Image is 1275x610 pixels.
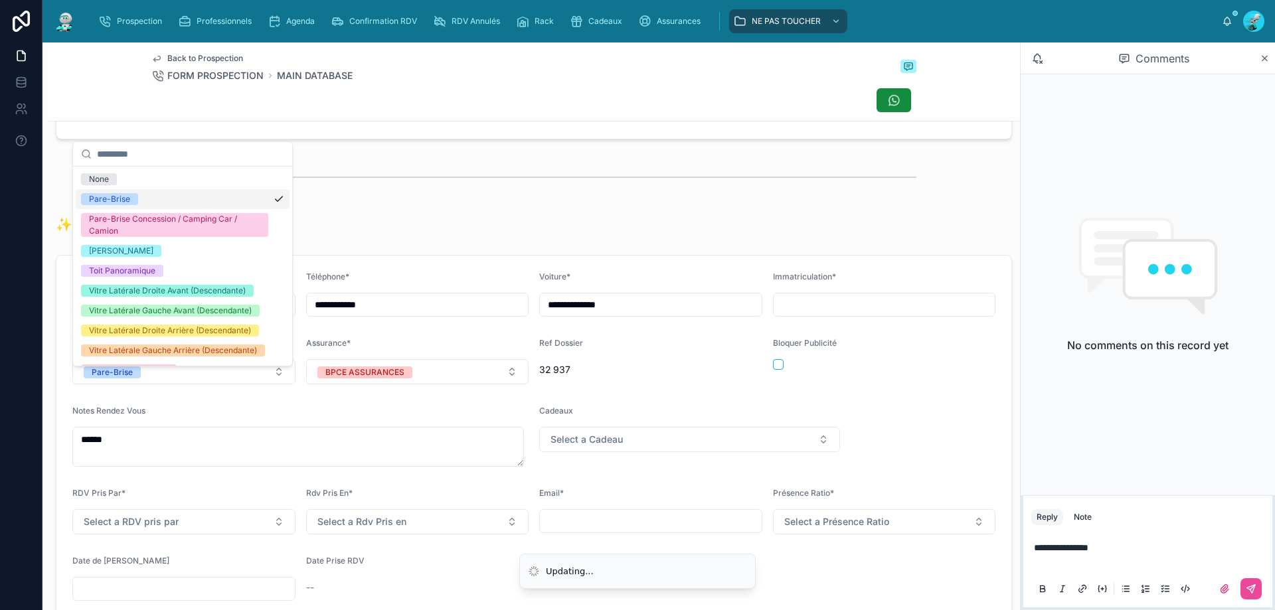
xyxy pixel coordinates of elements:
span: Rdv Pris En* [306,488,353,498]
h2: No comments on this record yet [1067,337,1229,353]
div: [PERSON_NAME] [89,245,153,257]
a: Back to Prospection [151,53,243,64]
span: Cadeaux [588,16,622,27]
span: Back to Prospection [167,53,243,64]
span: FORM PROSPECTION [167,69,264,82]
span: Select a Rdv Pris en [317,515,406,528]
span: Select a RDV pris par [84,515,179,528]
span: Ref Dossier [539,338,583,348]
span: RDV Pris Par* [72,488,126,498]
div: scrollable content [88,7,1222,36]
a: Agenda [264,9,324,33]
div: None [89,173,109,185]
span: -- [306,581,314,594]
button: Select Button [539,427,840,452]
span: Select a Présence Ratio [784,515,889,528]
a: Professionnels [174,9,261,33]
span: Date de [PERSON_NAME] [72,556,169,566]
span: Notes Rendez Vous [72,406,145,416]
span: Cadeaux [539,406,573,416]
span: Rack [535,16,554,27]
h1: ✨ Client [56,215,113,234]
div: Vitre Latérale Gauche Arrière (Descendante) [89,344,257,356]
span: Email* [539,488,564,498]
div: Toit Panoramique [89,265,155,277]
div: Note [1074,512,1092,522]
a: Confirmation RDV [327,9,426,33]
div: Updating... [546,565,594,578]
span: Select a Cadeau [551,433,623,446]
a: Rack [512,9,563,33]
a: Cadeaux [566,9,632,33]
a: NE PAS TOUCHER [729,9,847,33]
a: MAIN DATABASE [277,69,353,82]
div: Pare-Brise [89,193,130,205]
button: Select Button [773,509,996,534]
button: Select Button [72,509,296,534]
a: RDV Annulés [429,9,509,33]
div: Vitre Latérale Droite Arrière (Descendante) [89,325,251,337]
span: Présence Ratio* [773,488,834,498]
span: Comments [1136,50,1189,66]
span: Date Prise RDV [306,556,365,566]
span: RDV Annulés [452,16,500,27]
span: Téléphone* [306,271,349,281]
span: Bloquer Publicité [773,338,837,348]
div: Vitre Latérale Droite Avant (Descendante) [89,285,246,297]
a: Assurances [634,9,710,33]
a: Prospection [94,9,171,33]
div: Pare-Brise Concession / Camping Car / Camion [89,213,260,237]
button: Select Button [72,359,296,384]
span: NE PAS TOUCHER [752,16,821,27]
a: FORM PROSPECTION [151,69,264,82]
span: Voiture* [539,271,570,281]
div: BPCE ASSURANCES [325,366,404,378]
button: Note [1068,509,1097,525]
span: Assurances [657,16,701,27]
span: Assurance* [306,338,351,348]
span: Prospection [117,16,162,27]
div: Pare-Brise [92,366,133,378]
div: Suggestions [73,167,292,366]
span: Confirmation RDV [349,16,417,27]
button: Select Button [306,509,529,534]
div: Custode Avant Droite [89,364,169,376]
img: App logo [53,11,77,32]
span: Professionnels [197,16,252,27]
span: Agenda [286,16,315,27]
button: Reply [1031,509,1063,525]
div: Vitre Latérale Gauche Avant (Descendante) [89,305,252,317]
span: Immatriculation* [773,271,836,281]
span: 32 937 [539,363,762,376]
button: Select Button [306,359,529,384]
